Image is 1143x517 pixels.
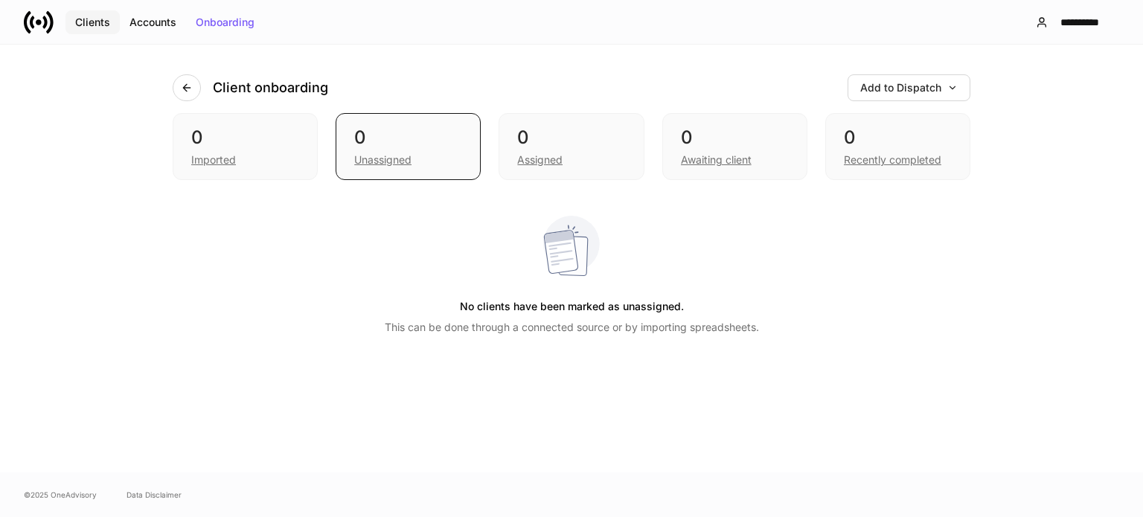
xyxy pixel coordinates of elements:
div: 0Unassigned [336,113,481,180]
div: Unassigned [354,152,412,167]
span: © 2025 OneAdvisory [24,489,97,501]
div: 0Awaiting client [662,113,807,180]
div: 0 [354,126,462,150]
h5: No clients have been marked as unassigned. [460,293,684,320]
div: 0 [844,126,952,150]
button: Add to Dispatch [848,74,970,101]
div: 0Recently completed [825,113,970,180]
div: 0 [681,126,789,150]
p: This can be done through a connected source or by importing spreadsheets. [385,320,759,335]
div: Awaiting client [681,152,752,167]
div: Accounts [129,17,176,28]
button: Clients [65,10,120,34]
div: 0Imported [173,113,318,180]
div: Recently completed [844,152,941,167]
div: 0Assigned [499,113,644,180]
button: Onboarding [186,10,264,34]
div: Assigned [517,152,563,167]
button: Accounts [120,10,186,34]
div: Add to Dispatch [860,83,958,93]
div: Onboarding [196,17,254,28]
div: 0 [517,126,625,150]
div: 0 [191,126,299,150]
a: Data Disclaimer [127,489,182,501]
h4: Client onboarding [213,79,328,97]
div: Clients [75,17,110,28]
div: Imported [191,152,236,167]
